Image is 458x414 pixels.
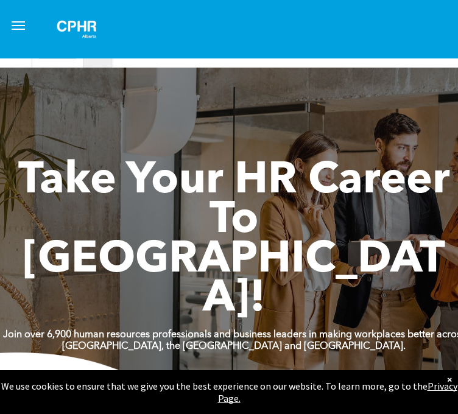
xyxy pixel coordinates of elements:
[46,10,107,49] img: A white background with a few lines on it
[218,380,457,404] a: Privacy Page.
[62,342,406,351] strong: [GEOGRAPHIC_DATA], the [GEOGRAPHIC_DATA] and [GEOGRAPHIC_DATA].
[447,373,452,385] div: Dismiss notification
[6,13,30,38] button: menu
[18,160,450,203] span: Take Your HR Career
[23,199,445,322] span: To [GEOGRAPHIC_DATA]!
